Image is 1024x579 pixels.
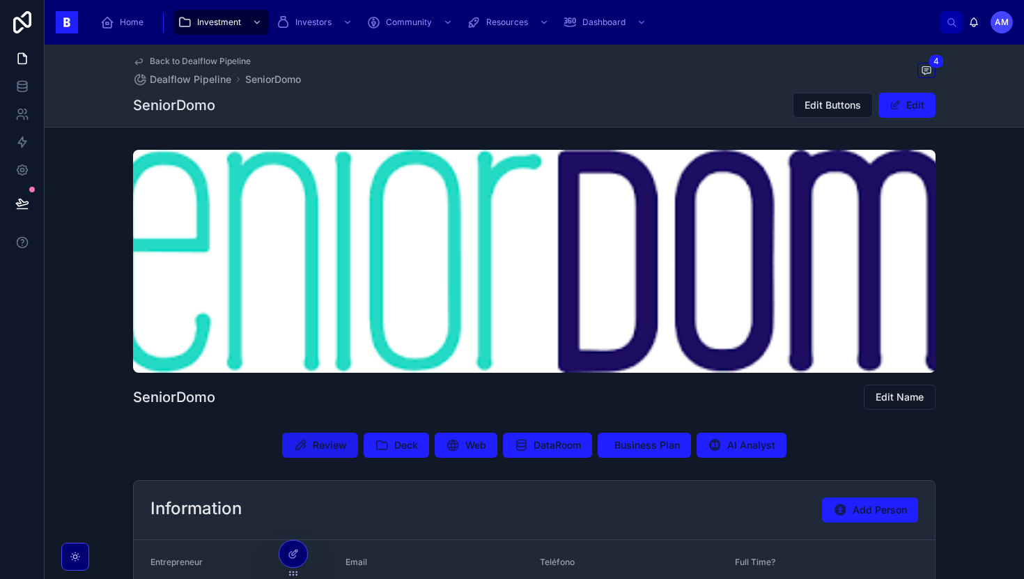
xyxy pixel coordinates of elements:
[486,17,528,28] span: Resources
[364,433,429,458] button: Deck
[582,17,626,28] span: Dashboard
[362,10,460,35] a: Community
[876,390,924,404] span: Edit Name
[346,557,367,567] span: Email
[96,10,153,35] a: Home
[295,17,332,28] span: Investors
[735,557,775,567] span: Full Time?
[133,56,251,67] a: Back to Dealflow Pipeline
[534,438,581,452] span: DataRoom
[598,433,691,458] button: Business Plan
[133,387,215,407] h1: SeniorDomo
[394,438,418,452] span: Deck
[197,17,241,28] span: Investment
[465,438,486,452] span: Web
[133,95,215,115] h1: SeniorDomo
[864,385,936,410] button: Edit Name
[245,72,301,86] a: SeniorDomo
[386,17,432,28] span: Community
[917,63,936,80] button: 4
[89,7,940,38] div: scrollable content
[614,438,680,452] span: Business Plan
[878,93,936,118] button: Edit
[313,438,347,452] span: Review
[133,72,231,86] a: Dealflow Pipeline
[503,433,592,458] button: DataRoom
[150,72,231,86] span: Dealflow Pipeline
[56,11,78,33] img: App logo
[150,56,251,67] span: Back to Dealflow Pipeline
[150,497,242,520] h2: Information
[793,93,873,118] button: Edit Buttons
[282,433,358,458] button: Review
[853,503,907,517] span: Add Person
[435,433,497,458] button: Web
[540,557,575,567] span: Teléfono
[929,54,944,68] span: 4
[805,98,861,112] span: Edit Buttons
[150,557,203,567] span: Entrepreneur
[727,438,775,452] span: AI Analyst
[995,17,1009,28] span: AM
[559,10,653,35] a: Dashboard
[272,10,359,35] a: Investors
[120,17,143,28] span: Home
[463,10,556,35] a: Resources
[697,433,786,458] button: AI Analyst
[822,497,918,523] button: Add Person
[173,10,269,35] a: Investment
